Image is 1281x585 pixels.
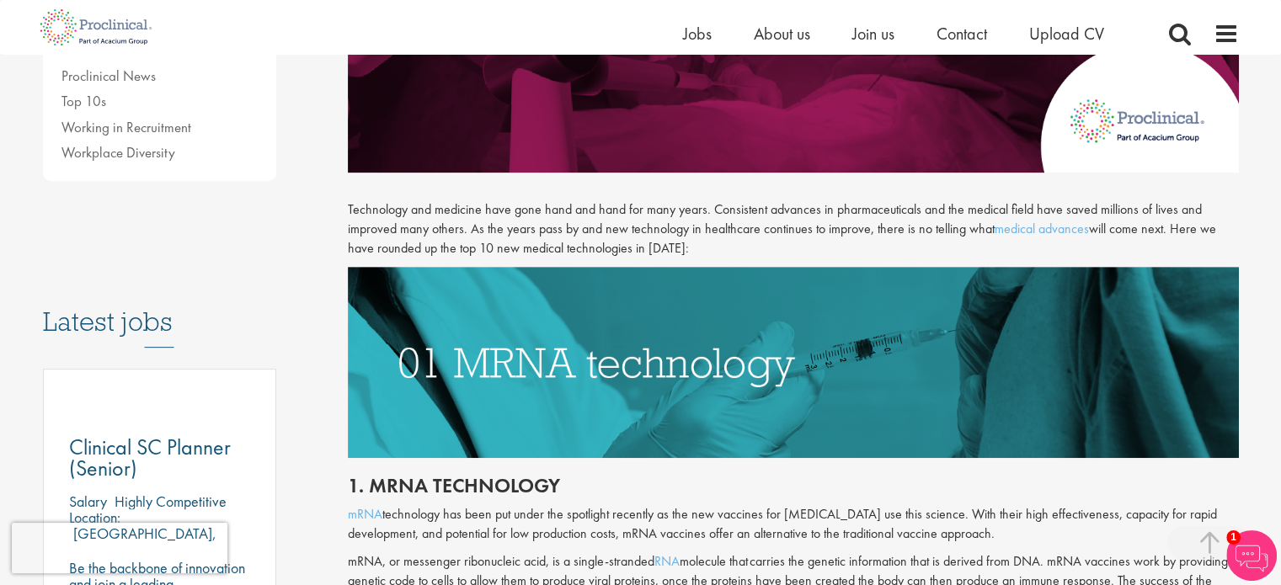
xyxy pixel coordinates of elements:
[61,143,175,162] a: Workplace Diversity
[995,220,1089,237] a: medical advances
[69,437,251,479] a: Clinical SC Planner (Senior)
[852,23,894,45] a: Join us
[69,508,120,527] span: Location:
[61,66,156,85] a: Proclinical News
[348,200,1239,258] p: Technology and medicine have gone hand and hand for many years. Consistent advances in pharmaceut...
[12,523,227,573] iframe: reCAPTCHA
[683,23,712,45] a: Jobs
[61,92,106,110] a: Top 10s
[1029,23,1104,45] a: Upload CV
[348,505,1239,544] p: technology has been put under the spotlight recently as the new vaccines for [MEDICAL_DATA] use t...
[348,475,1239,497] h2: 1. mRNA technology
[69,433,231,482] span: Clinical SC Planner (Senior)
[69,492,107,511] span: Salary
[937,23,987,45] a: Contact
[754,23,810,45] a: About us
[1226,530,1277,581] img: Chatbot
[654,552,680,570] a: RNA
[1226,530,1241,545] span: 1
[43,265,277,348] h3: Latest jobs
[348,505,382,523] a: mRNA
[115,492,227,511] p: Highly Competitive
[61,118,191,136] a: Working in Recruitment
